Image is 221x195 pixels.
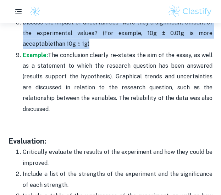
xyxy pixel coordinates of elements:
[23,52,48,58] a: Example:
[23,147,212,168] p: Critically evaluate the results of the experiment and how they could be improved.
[23,169,212,190] p: Include a list of the strengths of the experiment and the significance of each strength.
[9,137,46,145] span: Evaluation:
[30,6,40,17] img: Clastify logo
[23,17,212,50] p: Discuss the impact of uncertainties - were they a significant amount of the experimental values? ...
[53,40,89,47] span: than 10g ± 1g)
[167,4,212,18] img: Clastify logo
[23,52,212,112] span: The conclusion clearly re-states the aim of the essay, as well as a statement to which the resear...
[26,6,40,17] a: Clastify logo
